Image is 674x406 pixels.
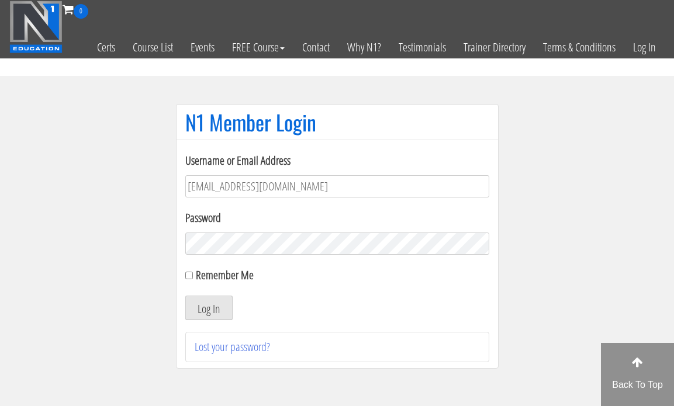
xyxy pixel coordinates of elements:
[74,4,88,19] span: 0
[624,19,665,76] a: Log In
[195,339,270,355] a: Lost your password?
[88,19,124,76] a: Certs
[185,209,489,227] label: Password
[196,267,254,283] label: Remember Me
[390,19,455,76] a: Testimonials
[293,19,338,76] a: Contact
[601,378,674,392] p: Back To Top
[185,296,233,320] button: Log In
[185,152,489,169] label: Username or Email Address
[9,1,63,53] img: n1-education
[338,19,390,76] a: Why N1?
[455,19,534,76] a: Trainer Directory
[223,19,293,76] a: FREE Course
[124,19,182,76] a: Course List
[185,110,489,134] h1: N1 Member Login
[534,19,624,76] a: Terms & Conditions
[182,19,223,76] a: Events
[63,1,88,17] a: 0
